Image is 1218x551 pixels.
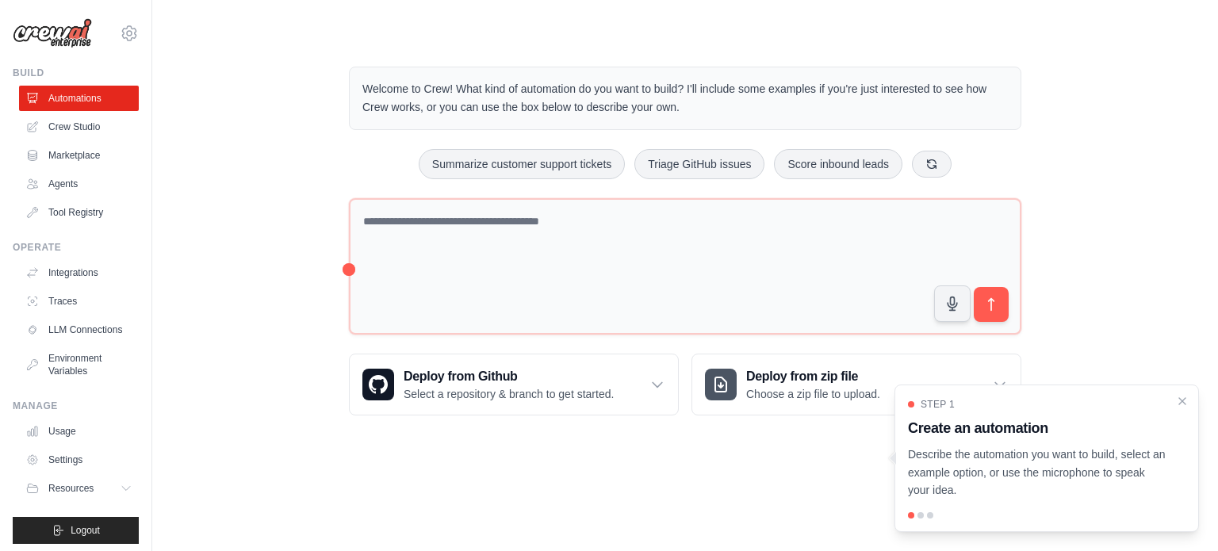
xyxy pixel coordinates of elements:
a: Agents [19,171,139,197]
h3: Create an automation [908,417,1166,439]
div: Operate [13,241,139,254]
span: Resources [48,482,94,495]
div: Manage [13,400,139,412]
p: Describe the automation you want to build, select an example option, or use the microphone to spe... [908,446,1166,499]
p: Select a repository & branch to get started. [404,386,614,402]
span: Step 1 [921,398,955,411]
button: Resources [19,476,139,501]
button: Triage GitHub issues [634,149,764,179]
h3: Deploy from zip file [746,367,880,386]
a: Tool Registry [19,200,139,225]
a: Marketplace [19,143,139,168]
button: Close walkthrough [1176,395,1189,408]
h3: Deploy from Github [404,367,614,386]
a: Traces [19,289,139,314]
button: Logout [13,517,139,544]
a: Integrations [19,260,139,285]
a: Settings [19,447,139,473]
a: Usage [19,419,139,444]
div: Build [13,67,139,79]
button: Summarize customer support tickets [419,149,625,179]
a: LLM Connections [19,317,139,342]
a: Automations [19,86,139,111]
img: Logo [13,18,92,48]
p: Welcome to Crew! What kind of automation do you want to build? I'll include some examples if you'... [362,80,1008,117]
a: Crew Studio [19,114,139,140]
p: Choose a zip file to upload. [746,386,880,402]
a: Environment Variables [19,346,139,384]
button: Score inbound leads [774,149,902,179]
span: Logout [71,524,100,537]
